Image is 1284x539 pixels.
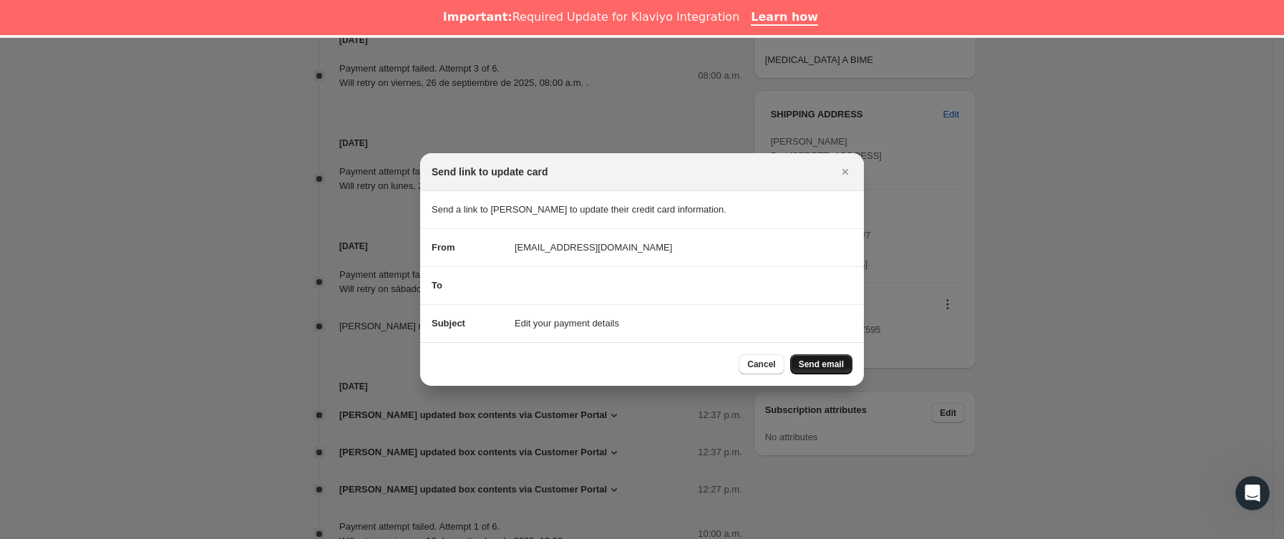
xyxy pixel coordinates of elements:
button: Send email [790,354,852,374]
span: Edit your payment details [515,316,619,331]
b: Important: [443,10,512,24]
span: [EMAIL_ADDRESS][DOMAIN_NAME] [515,241,672,255]
iframe: Intercom live chat [1235,476,1270,510]
span: Cancel [747,359,775,370]
span: Subject [432,318,465,329]
span: To [432,280,442,291]
h2: Send link to update card [432,165,548,179]
div: Required Update for Klaviyo Integration [443,10,739,24]
button: Cancel [739,354,784,374]
p: Send a link to [PERSON_NAME] to update their credit card information. [432,203,852,217]
a: Learn how [751,10,818,26]
span: Send email [799,359,844,370]
button: Cerrar [835,162,855,182]
span: From [432,242,455,253]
